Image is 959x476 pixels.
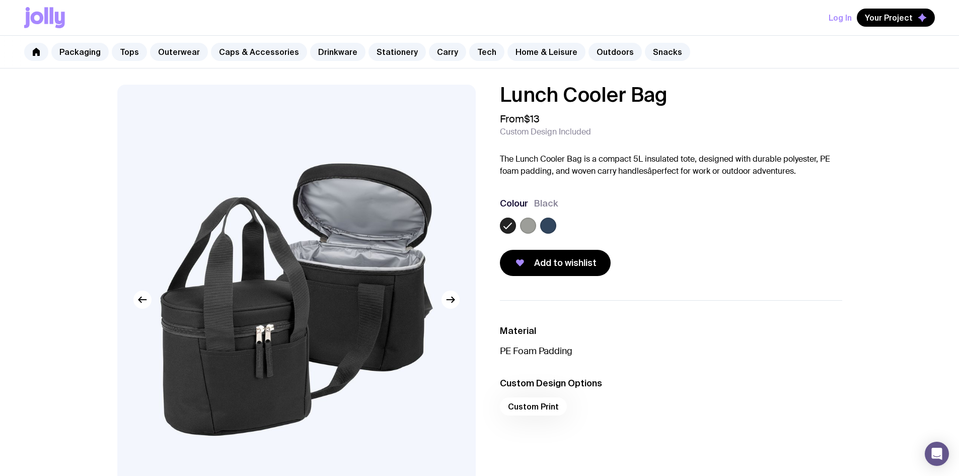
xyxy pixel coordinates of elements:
[310,43,365,61] a: Drinkware
[588,43,642,61] a: Outdoors
[829,9,852,27] button: Log In
[865,13,913,23] span: Your Project
[534,257,597,269] span: Add to wishlist
[211,43,307,61] a: Caps & Accessories
[500,345,842,357] p: PE Foam Padding
[500,325,842,337] h3: Material
[534,197,558,210] span: Black
[500,153,842,177] p: The Lunch Cooler Bag is a compact 5L insulated tote, designed with durable polyester, PE foam pad...
[925,442,949,466] div: Open Intercom Messenger
[500,250,611,276] button: Add to wishlist
[507,43,585,61] a: Home & Leisure
[150,43,208,61] a: Outerwear
[469,43,504,61] a: Tech
[645,43,690,61] a: Snacks
[500,85,842,105] h1: Lunch Cooler Bag
[368,43,426,61] a: Stationery
[524,112,540,125] span: $13
[500,197,528,210] h3: Colour
[112,43,147,61] a: Tops
[500,377,842,389] h3: Custom Design Options
[51,43,109,61] a: Packaging
[429,43,466,61] a: Carry
[500,127,591,137] span: Custom Design Included
[857,9,935,27] button: Your Project
[500,113,540,125] span: From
